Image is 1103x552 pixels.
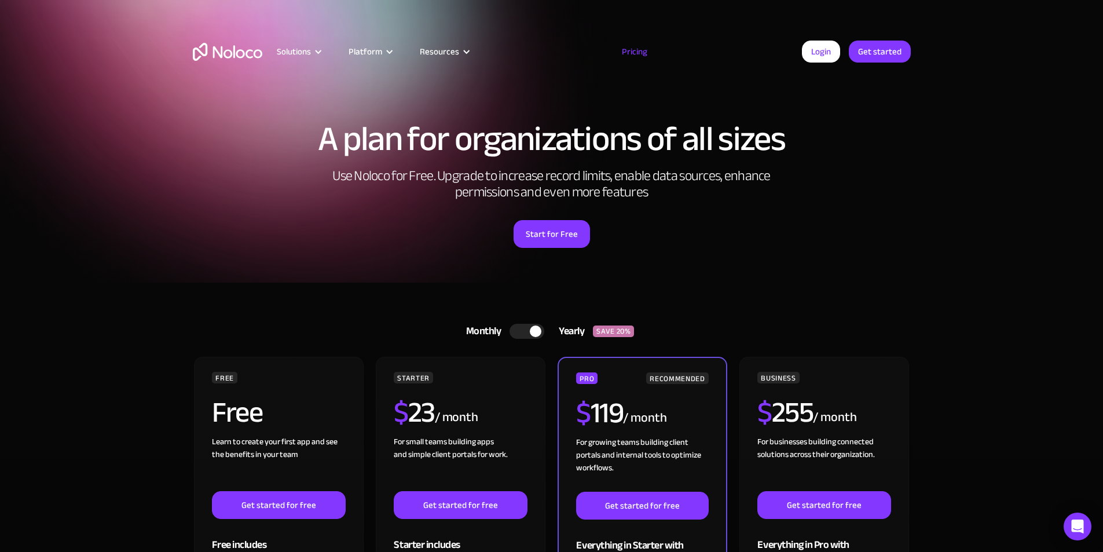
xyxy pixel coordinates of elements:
div: Monthly [452,323,510,340]
div: Platform [349,44,382,59]
h2: Free [212,398,262,427]
div: FREE [212,372,237,383]
a: Start for Free [514,220,590,248]
a: Get started for free [394,491,527,519]
div: Resources [420,44,459,59]
span: $ [394,385,408,440]
a: home [193,43,262,61]
div: Platform [334,44,405,59]
h2: 23 [394,398,435,427]
div: PRO [576,372,598,384]
div: / month [435,408,478,427]
div: For growing teams building client portals and internal tools to optimize workflows. [576,436,708,492]
div: Learn to create your first app and see the benefits in your team ‍ [212,436,345,491]
a: Get started [849,41,911,63]
div: SAVE 20% [593,326,634,337]
h2: 255 [757,398,813,427]
div: Resources [405,44,482,59]
div: RECOMMENDED [646,372,708,384]
div: / month [813,408,856,427]
a: Login [802,41,840,63]
div: BUSINESS [757,372,799,383]
a: Get started for free [212,491,345,519]
a: Get started for free [576,492,708,520]
span: $ [757,385,772,440]
div: Yearly [544,323,593,340]
div: Solutions [277,44,311,59]
h1: A plan for organizations of all sizes [193,122,911,156]
div: For small teams building apps and simple client portals for work. ‍ [394,436,527,491]
h2: Use Noloco for Free. Upgrade to increase record limits, enable data sources, enhance permissions ... [320,168,783,200]
div: / month [623,409,666,427]
div: STARTER [394,372,433,383]
a: Get started for free [757,491,891,519]
a: Pricing [607,44,662,59]
div: For businesses building connected solutions across their organization. ‍ [757,436,891,491]
div: Solutions [262,44,334,59]
div: Open Intercom Messenger [1064,513,1091,540]
span: $ [576,386,591,440]
h2: 119 [576,399,623,427]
